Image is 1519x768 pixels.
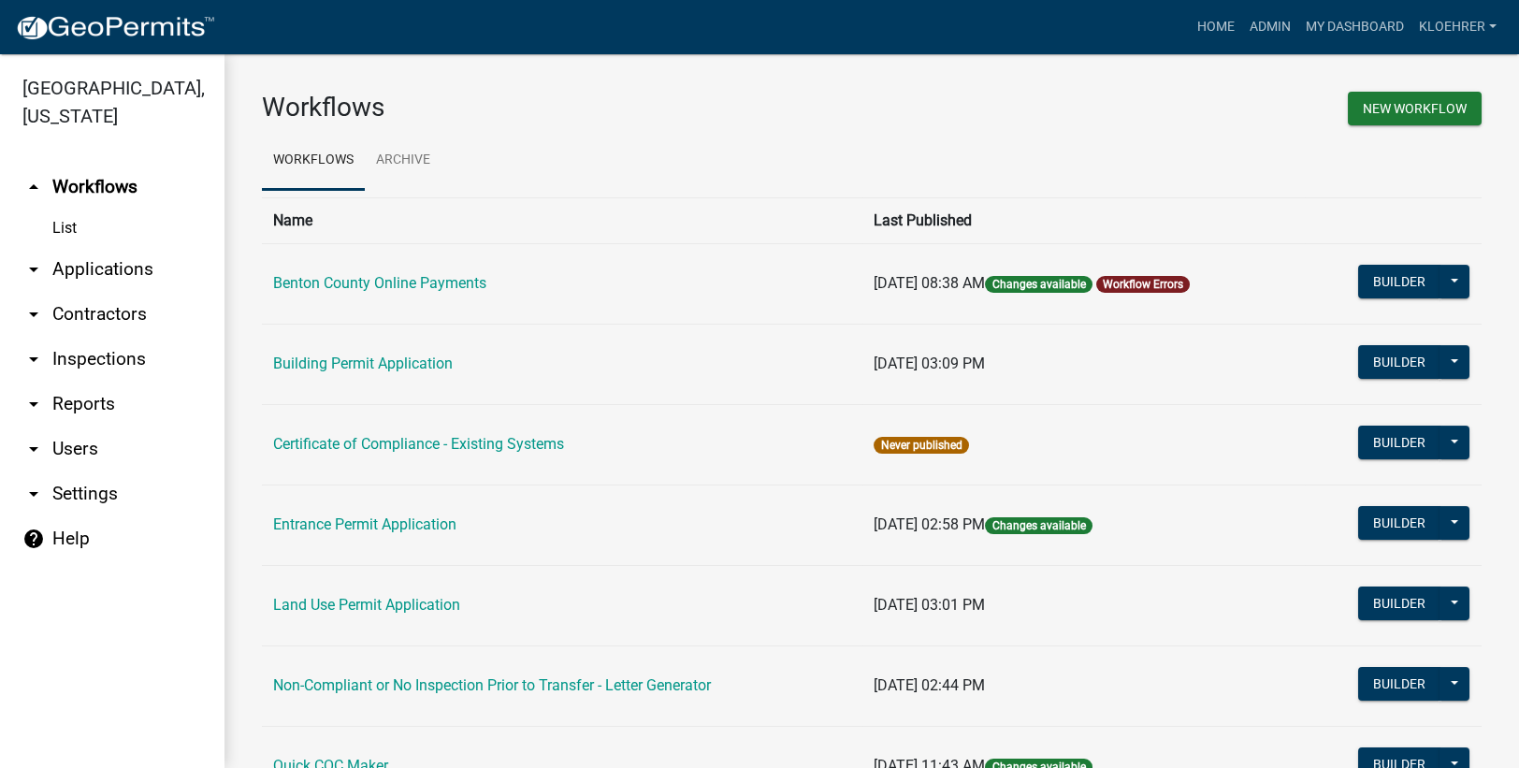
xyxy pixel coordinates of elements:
i: help [22,528,45,550]
span: [DATE] 02:58 PM [874,515,985,533]
i: arrow_drop_down [22,438,45,460]
a: Entrance Permit Application [273,515,456,533]
th: Last Published [862,197,1304,243]
a: Land Use Permit Application [273,596,460,614]
a: My Dashboard [1298,9,1411,45]
span: Never published [874,437,968,454]
button: Builder [1358,667,1440,701]
a: Admin [1242,9,1298,45]
span: Changes available [985,517,1092,534]
button: New Workflow [1348,92,1482,125]
i: arrow_drop_up [22,176,45,198]
a: kloehrer [1411,9,1504,45]
a: Home [1190,9,1242,45]
button: Builder [1358,587,1440,620]
th: Name [262,197,862,243]
span: [DATE] 08:38 AM [874,274,985,292]
button: Builder [1358,265,1440,298]
a: Workflow Errors [1103,278,1183,291]
i: arrow_drop_down [22,303,45,326]
i: arrow_drop_down [22,393,45,415]
i: arrow_drop_down [22,258,45,281]
a: Benton County Online Payments [273,274,486,292]
a: Building Permit Application [273,355,453,372]
button: Builder [1358,345,1440,379]
i: arrow_drop_down [22,483,45,505]
span: [DATE] 02:44 PM [874,676,985,694]
i: arrow_drop_down [22,348,45,370]
a: Non-Compliant or No Inspection Prior to Transfer - Letter Generator [273,676,711,694]
h3: Workflows [262,92,858,123]
a: Workflows [262,131,365,191]
span: [DATE] 03:09 PM [874,355,985,372]
span: Changes available [985,276,1092,293]
a: Archive [365,131,441,191]
a: Certificate of Compliance - Existing Systems [273,435,564,453]
span: [DATE] 03:01 PM [874,596,985,614]
button: Builder [1358,426,1440,459]
button: Builder [1358,506,1440,540]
